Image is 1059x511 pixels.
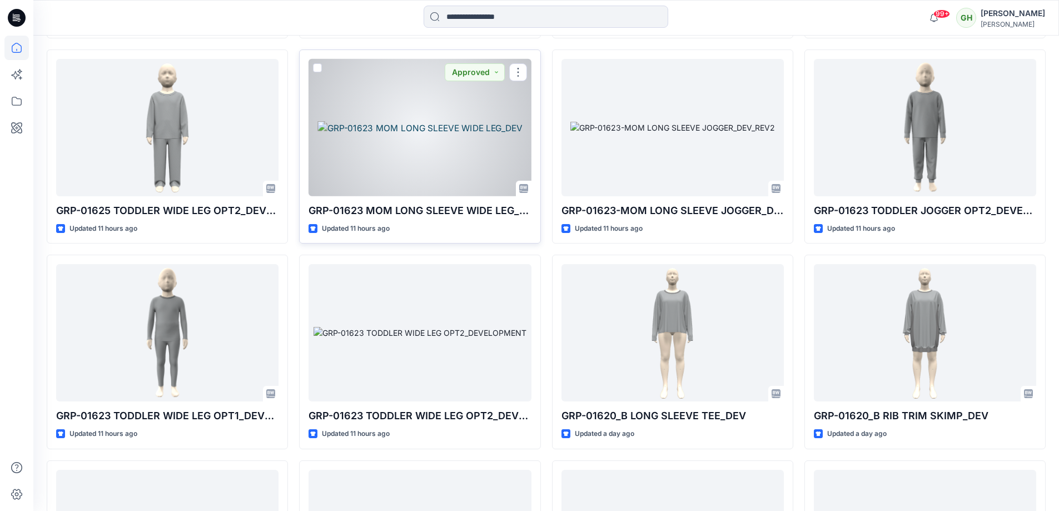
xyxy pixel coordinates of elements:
[575,428,634,440] p: Updated a day ago
[956,8,976,28] div: GH
[561,264,784,401] a: GRP-01620_B LONG SLEEVE TEE_DEV
[575,223,643,235] p: Updated 11 hours ago
[309,203,531,219] p: GRP-01623 MOM LONG SLEEVE WIDE LEG_DEV
[322,428,390,440] p: Updated 11 hours ago
[56,203,279,219] p: GRP-01625 TODDLER WIDE LEG OPT2_DEVELOPMENT
[827,428,887,440] p: Updated a day ago
[981,20,1045,28] div: [PERSON_NAME]
[561,408,784,424] p: GRP-01620_B LONG SLEEVE TEE_DEV
[309,408,531,424] p: GRP-01623 TODDLER WIDE LEG OPT2_DEVELOPMENT
[561,59,784,196] a: GRP-01623-MOM LONG SLEEVE JOGGER_DEV_REV2
[69,428,137,440] p: Updated 11 hours ago
[814,203,1036,219] p: GRP-01623 TODDLER JOGGER OPT2_DEVELOPMENT
[309,59,531,196] a: GRP-01623 MOM LONG SLEEVE WIDE LEG_DEV
[56,264,279,401] a: GRP-01623 TODDLER WIDE LEG OPT1_DEVELOPMENT
[827,223,895,235] p: Updated 11 hours ago
[56,59,279,196] a: GRP-01625 TODDLER WIDE LEG OPT2_DEVELOPMENT
[561,203,784,219] p: GRP-01623-MOM LONG SLEEVE JOGGER_DEV_REV2
[981,7,1045,20] div: [PERSON_NAME]
[814,408,1036,424] p: GRP-01620_B RIB TRIM SKIMP_DEV
[322,223,390,235] p: Updated 11 hours ago
[933,9,950,18] span: 99+
[69,223,137,235] p: Updated 11 hours ago
[814,59,1036,196] a: GRP-01623 TODDLER JOGGER OPT2_DEVELOPMENT
[56,408,279,424] p: GRP-01623 TODDLER WIDE LEG OPT1_DEVELOPMENT
[814,264,1036,401] a: GRP-01620_B RIB TRIM SKIMP_DEV
[309,264,531,401] a: GRP-01623 TODDLER WIDE LEG OPT2_DEVELOPMENT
